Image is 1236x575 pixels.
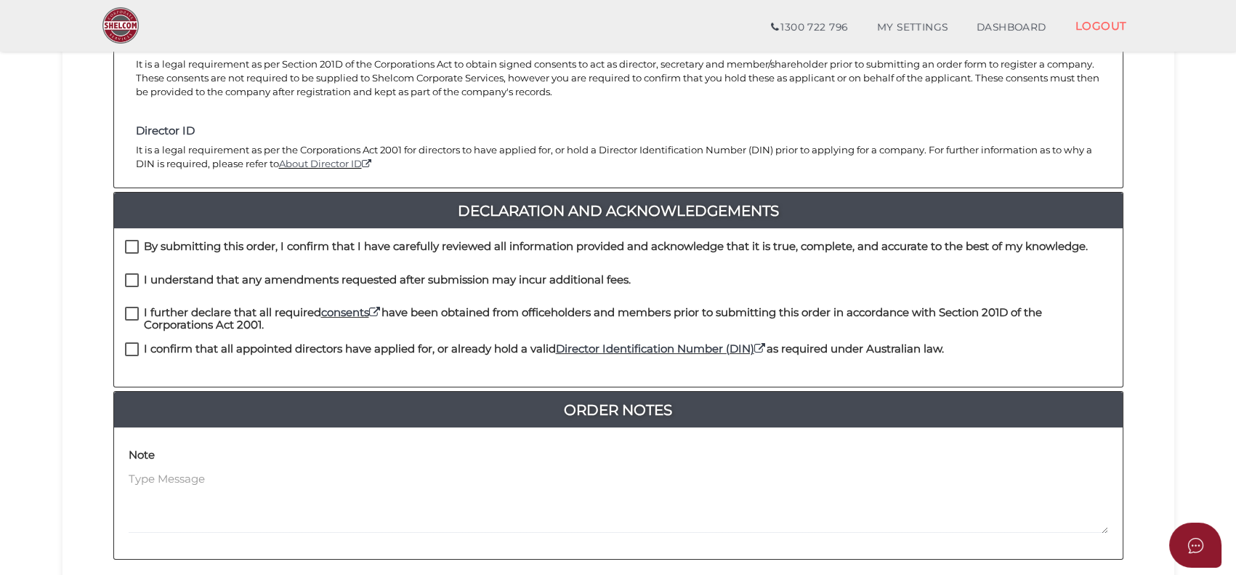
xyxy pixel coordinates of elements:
a: DASHBOARD [962,13,1061,42]
h4: Director ID [136,125,1101,137]
a: Declaration And Acknowledgements [114,199,1123,222]
button: Open asap [1169,523,1221,568]
a: Director Identification Number (DIN) [556,342,767,355]
p: It is a legal requirement as per Section 201D of the Corporations Act to obtain signed consents t... [136,57,1101,99]
a: consents [321,305,381,319]
h4: I understand that any amendments requested after submission may incur additional fees. [144,274,631,286]
h4: Note [129,449,155,462]
a: About Director ID [279,158,373,169]
a: MY SETTINGS [863,13,963,42]
h4: By submitting this order, I confirm that I have carefully reviewed all information provided and a... [144,241,1088,253]
h4: I further declare that all required have been obtained from officeholders and members prior to su... [144,307,1112,331]
a: LOGOUT [1061,11,1142,41]
a: 1300 722 796 [756,13,862,42]
p: It is a legal requirement as per the Corporations Act 2001 for directors to have applied for, or ... [136,143,1101,171]
a: Order Notes [114,398,1123,422]
h4: I confirm that all appointed directors have applied for, or already hold a valid as required unde... [144,343,944,355]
